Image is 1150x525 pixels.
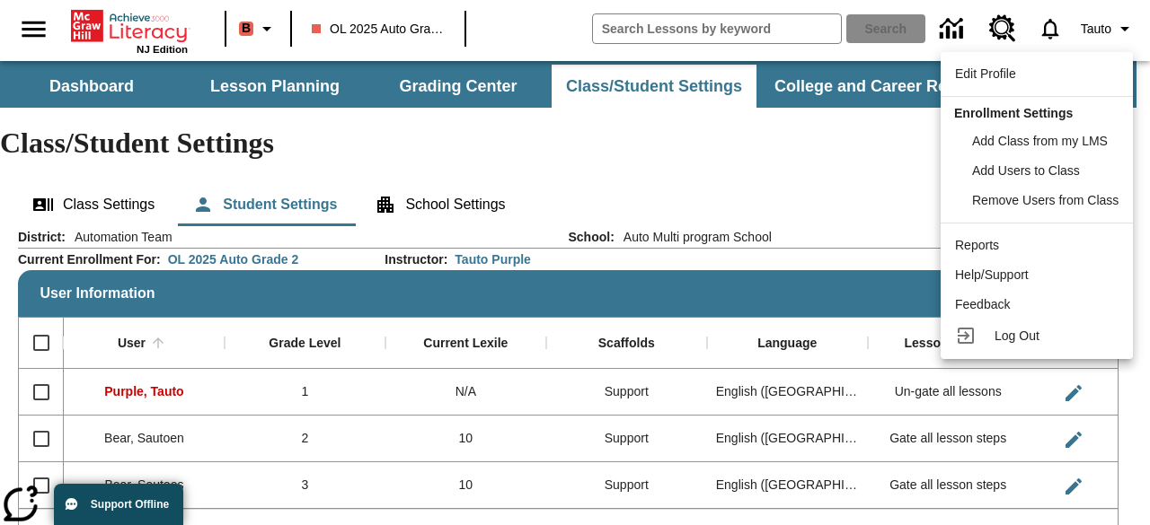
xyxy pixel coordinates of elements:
[995,328,1039,343] span: Log Out
[955,297,1010,311] span: Feedback
[954,106,1073,120] span: Enrollment Settings
[972,134,1108,148] span: Add Class from my LMS
[955,238,999,252] span: Reports
[955,66,1016,81] span: Edit Profile
[972,193,1119,207] span: Remove Users from Class
[972,163,1080,178] span: Add Users to Class
[955,267,1029,282] span: Help/Support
